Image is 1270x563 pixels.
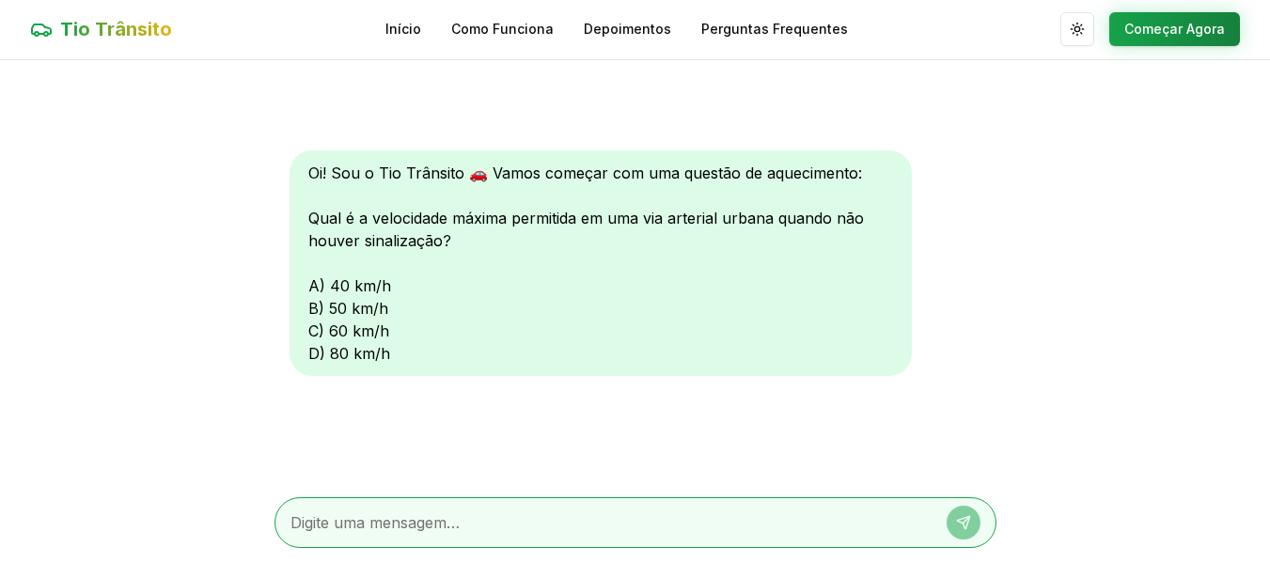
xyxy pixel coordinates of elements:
[701,20,848,39] a: Perguntas Frequentes
[290,150,912,376] div: Oi! Sou o Tio Trânsito 🚗 Vamos começar com uma questão de aquecimento: Qual é a velocidade máxima...
[60,16,172,42] span: Tio Trânsito
[1109,12,1240,46] button: Começar Agora
[451,20,554,39] a: Como Funciona
[30,16,172,42] a: Tio Trânsito
[584,20,671,39] a: Depoimentos
[385,20,421,39] a: Início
